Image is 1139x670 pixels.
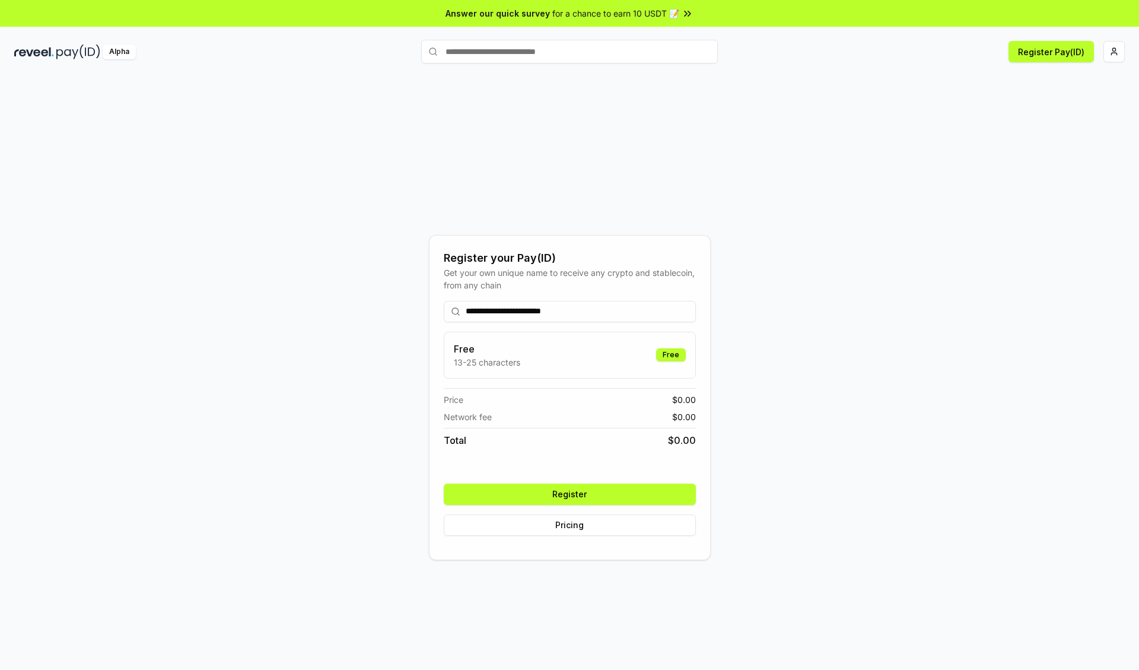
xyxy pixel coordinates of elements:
[444,411,492,423] span: Network fee
[14,45,54,59] img: reveel_dark
[454,356,520,369] p: 13-25 characters
[446,7,550,20] span: Answer our quick survey
[444,484,696,505] button: Register
[1008,41,1094,62] button: Register Pay(ID)
[444,433,466,447] span: Total
[56,45,100,59] img: pay_id
[103,45,136,59] div: Alpha
[668,433,696,447] span: $ 0.00
[552,7,679,20] span: for a chance to earn 10 USDT 📝
[444,515,696,536] button: Pricing
[454,342,520,356] h3: Free
[672,393,696,406] span: $ 0.00
[656,348,686,361] div: Free
[672,411,696,423] span: $ 0.00
[444,393,463,406] span: Price
[444,250,696,266] div: Register your Pay(ID)
[444,266,696,291] div: Get your own unique name to receive any crypto and stablecoin, from any chain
